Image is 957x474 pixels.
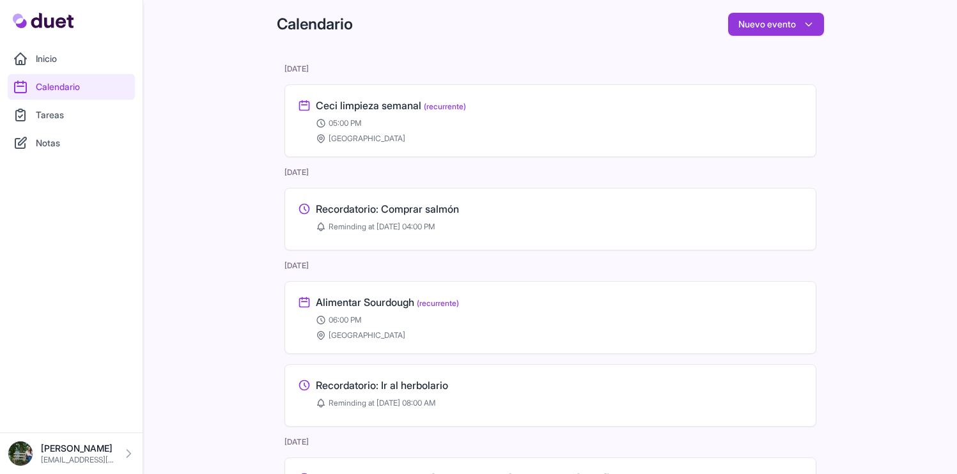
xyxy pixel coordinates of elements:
[298,378,803,413] a: Edit Recordatorio: Ir al herbolario
[417,298,459,308] span: (recurrente)
[329,315,361,325] span: 06:00 PM
[728,13,824,36] button: Nuevo evento
[284,261,816,271] h2: [DATE]
[424,102,466,111] span: (recurrente)
[298,201,803,237] a: Edit Recordatorio: Comprar salmón
[316,378,448,393] h3: Recordatorio: Ir al herbolario
[329,398,435,408] span: Reminding at [DATE] 08:00 AM
[41,442,114,455] p: [PERSON_NAME]
[316,98,466,113] h3: Ceci limpieza semanal
[284,167,816,178] h2: [DATE]
[8,441,135,466] a: [PERSON_NAME] [EMAIL_ADDRESS][DOMAIN_NAME]
[329,118,361,128] span: 05:00 PM
[8,441,33,466] img: DSC08576_Original.jpeg
[329,222,435,232] span: Reminding at [DATE] 04:00 PM
[298,98,803,144] a: Ceci limpieza semanal(recurrente) 05:00 PM [GEOGRAPHIC_DATA]
[329,134,405,144] span: [GEOGRAPHIC_DATA]
[329,330,405,340] span: [GEOGRAPHIC_DATA]
[41,455,114,465] p: [EMAIL_ADDRESS][DOMAIN_NAME]
[298,294,803,340] a: Alimentar Sourdough(recurrente) 06:00 PM [GEOGRAPHIC_DATA]
[8,74,135,100] a: Calendario
[277,14,353,34] h1: Calendario
[8,46,135,72] a: Inicio
[284,437,816,447] h2: [DATE]
[284,64,816,74] h2: [DATE]
[316,201,459,217] h3: Recordatorio: Comprar salmón
[316,294,459,310] h3: Alimentar Sourdough
[8,102,135,128] a: Tareas
[8,130,135,156] a: Notas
